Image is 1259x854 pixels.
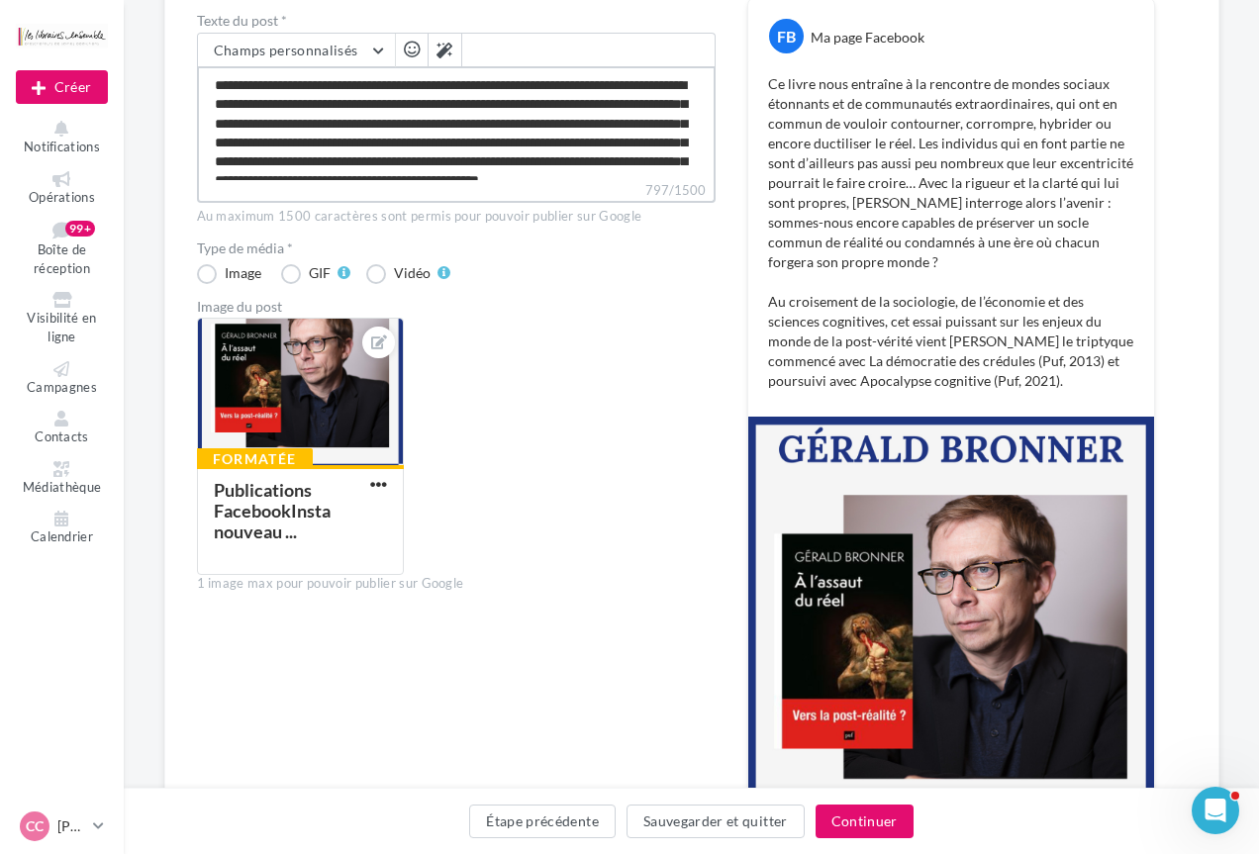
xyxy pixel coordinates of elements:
div: Image du post [197,300,716,314]
button: Étape précédente [469,805,616,838]
div: FB [769,19,804,53]
span: CC [26,816,44,836]
div: 99+ [65,221,95,237]
span: Médiathèque [23,479,102,495]
a: Campagnes [16,357,108,400]
span: Champs personnalisés [214,42,358,58]
a: Calendrier [16,507,108,549]
a: Boîte de réception99+ [16,217,108,280]
a: CC [PERSON_NAME] [16,807,108,845]
span: Calendrier [31,528,93,544]
iframe: Intercom live chat [1192,787,1239,834]
div: Ma page Facebook [811,28,924,47]
div: Vidéo [394,266,431,280]
span: Boîte de réception [34,242,90,277]
label: Type de média * [197,241,716,255]
button: Créer [16,70,108,104]
button: Continuer [816,805,914,838]
a: Médiathèque [16,457,108,500]
span: Contacts [35,428,89,444]
span: Opérations [29,189,95,205]
span: Campagnes [27,379,97,395]
label: Texte du post * [197,14,716,28]
div: GIF [309,266,331,280]
p: [PERSON_NAME] [57,816,85,836]
button: Champs personnalisés [198,34,395,67]
button: Sauvegarder et quitter [627,805,805,838]
div: Nouvelle campagne [16,70,108,104]
span: Notifications [24,139,100,154]
a: Contacts [16,407,108,449]
a: Opérations [16,167,108,210]
label: 797/1500 [197,180,716,203]
div: Publications FacebookInsta nouveau ... [214,479,331,542]
span: Visibilité en ligne [27,311,96,345]
div: Image [225,266,261,280]
a: Visibilité en ligne [16,288,108,348]
button: Notifications [16,117,108,159]
div: Au maximum 1500 caractères sont permis pour pouvoir publier sur Google [197,208,716,226]
p: Ce livre nous entraîne à la rencontre de mondes sociaux étonnants et de communautés extraordinair... [768,74,1134,391]
div: 1 image max pour pouvoir publier sur Google [197,575,716,593]
div: Formatée [197,448,313,470]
